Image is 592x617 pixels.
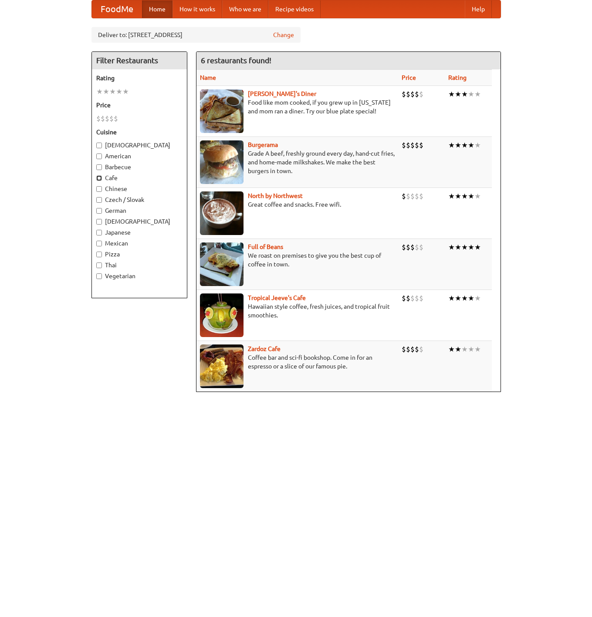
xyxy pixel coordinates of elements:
[101,114,105,123] li: $
[410,140,415,150] li: $
[96,114,101,123] li: $
[448,344,455,354] li: ★
[96,273,102,279] input: Vegetarian
[173,0,222,18] a: How it works
[402,140,406,150] li: $
[92,52,187,69] h4: Filter Restaurants
[109,87,116,96] li: ★
[96,128,183,136] h5: Cuisine
[410,293,415,303] li: $
[461,191,468,201] li: ★
[461,344,468,354] li: ★
[419,293,423,303] li: $
[402,242,406,252] li: $
[465,0,492,18] a: Help
[455,344,461,354] li: ★
[96,195,183,204] label: Czech / Slovak
[201,56,271,65] ng-pluralize: 6 restaurants found!
[410,344,415,354] li: $
[468,89,474,99] li: ★
[415,140,419,150] li: $
[419,140,423,150] li: $
[455,140,461,150] li: ★
[222,0,268,18] a: Who we are
[448,191,455,201] li: ★
[103,87,109,96] li: ★
[96,219,102,225] input: [DEMOGRAPHIC_DATA]
[96,186,102,192] input: Chinese
[419,89,423,99] li: $
[200,98,395,116] p: Food like mom cooked, if you grew up in [US_STATE] and mom ran a diner. Try our blue plate special!
[455,191,461,201] li: ★
[468,344,474,354] li: ★
[474,293,481,303] li: ★
[468,140,474,150] li: ★
[415,89,419,99] li: $
[402,89,406,99] li: $
[402,74,416,81] a: Price
[109,114,114,123] li: $
[248,294,306,301] a: Tropical Jeeve's Cafe
[96,175,102,181] input: Cafe
[406,242,410,252] li: $
[200,251,395,269] p: We roast on premises to give you the best cup of coffee in town.
[105,114,109,123] li: $
[200,89,244,133] img: sallys.jpg
[474,242,481,252] li: ★
[402,344,406,354] li: $
[200,242,244,286] img: beans.jpg
[448,89,455,99] li: ★
[114,114,118,123] li: $
[415,293,419,303] li: $
[248,141,278,148] a: Burgerama
[474,191,481,201] li: ★
[474,344,481,354] li: ★
[415,242,419,252] li: $
[96,272,183,280] label: Vegetarian
[248,243,283,250] a: Full of Beans
[248,345,281,352] a: Zardoz Cafe
[96,174,183,182] label: Cafe
[96,101,183,109] h5: Price
[455,89,461,99] li: ★
[419,344,423,354] li: $
[200,140,244,184] img: burgerama.jpg
[200,302,395,320] p: Hawaiian style coffee, fresh juices, and tropical fruit smoothies.
[96,143,102,148] input: [DEMOGRAPHIC_DATA]
[461,140,468,150] li: ★
[402,191,406,201] li: $
[122,87,129,96] li: ★
[474,89,481,99] li: ★
[410,242,415,252] li: $
[200,191,244,235] img: north.jpg
[448,74,467,81] a: Rating
[96,262,102,268] input: Thai
[448,242,455,252] li: ★
[402,293,406,303] li: $
[248,192,303,199] a: North by Northwest
[468,242,474,252] li: ★
[448,140,455,150] li: ★
[96,252,102,257] input: Pizza
[200,293,244,337] img: jeeves.jpg
[96,184,183,193] label: Chinese
[96,153,102,159] input: American
[96,74,183,82] h5: Rating
[96,164,102,170] input: Barbecue
[200,344,244,388] img: zardoz.jpg
[248,90,316,97] a: [PERSON_NAME]'s Diner
[200,74,216,81] a: Name
[96,206,183,215] label: German
[92,0,142,18] a: FoodMe
[406,191,410,201] li: $
[96,217,183,226] label: [DEMOGRAPHIC_DATA]
[468,293,474,303] li: ★
[455,293,461,303] li: ★
[461,293,468,303] li: ★
[96,228,183,237] label: Japanese
[410,191,415,201] li: $
[200,149,395,175] p: Grade A beef, freshly ground every day, hand-cut fries, and home-made milkshakes. We make the bes...
[273,31,294,39] a: Change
